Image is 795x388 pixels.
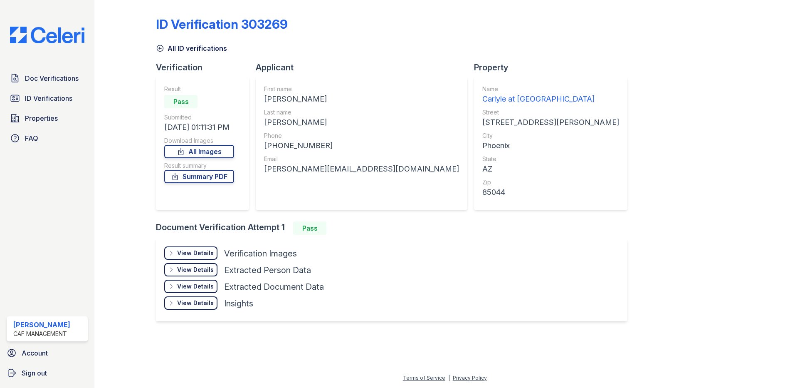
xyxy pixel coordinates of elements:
div: AZ [482,163,619,175]
div: Pass [164,95,198,108]
span: FAQ [25,133,38,143]
div: Carlyle at [GEOGRAPHIC_DATA] [482,93,619,105]
span: Doc Verifications [25,73,79,83]
a: Account [3,345,91,361]
div: [STREET_ADDRESS][PERSON_NAME] [482,117,619,128]
div: Result [164,85,234,93]
div: CAF Management [13,330,70,338]
div: 85044 [482,187,619,198]
div: Verification [156,62,256,73]
div: Pass [293,221,326,235]
div: Property [474,62,634,73]
div: City [482,132,619,140]
a: Doc Verifications [7,70,88,87]
div: Document Verification Attempt 1 [156,221,634,235]
div: [PERSON_NAME][EMAIL_ADDRESS][DOMAIN_NAME] [264,163,459,175]
a: Properties [7,110,88,127]
div: Zip [482,178,619,187]
div: [DATE] 01:11:31 PM [164,122,234,133]
div: Extracted Person Data [224,264,311,276]
div: Phone [264,132,459,140]
div: State [482,155,619,163]
a: All ID verifications [156,43,227,53]
div: Street [482,108,619,117]
div: [PERSON_NAME] [264,93,459,105]
div: View Details [177,282,214,291]
a: Summary PDF [164,170,234,183]
a: FAQ [7,130,88,147]
div: Verification Images [224,248,297,259]
a: Privacy Policy [453,375,487,381]
a: All Images [164,145,234,158]
div: View Details [177,249,214,257]
div: Email [264,155,459,163]
span: Sign out [22,368,47,378]
div: Last name [264,108,459,117]
iframe: chat widget [760,355,787,380]
a: Terms of Service [403,375,445,381]
div: [PERSON_NAME] [264,117,459,128]
div: Result summary [164,162,234,170]
a: Name Carlyle at [GEOGRAPHIC_DATA] [482,85,619,105]
div: [PERSON_NAME] [13,320,70,330]
div: [PHONE_NUMBER] [264,140,459,152]
a: ID Verifications [7,90,88,107]
a: Sign out [3,365,91,381]
div: Applicant [256,62,474,73]
div: | [448,375,450,381]
div: Download Images [164,137,234,145]
div: View Details [177,299,214,307]
div: View Details [177,266,214,274]
span: ID Verifications [25,93,72,103]
div: Extracted Document Data [224,281,324,293]
div: Phoenix [482,140,619,152]
img: CE_Logo_Blue-a8612792a0a2168367f1c8372b55b34899dd931a85d93a1a3d3e32e68fde9ad4.png [3,27,91,43]
div: Submitted [164,113,234,122]
span: Properties [25,113,58,123]
div: ID Verification 303269 [156,17,288,32]
div: Name [482,85,619,93]
div: Insights [224,298,253,309]
span: Account [22,348,48,358]
div: First name [264,85,459,93]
